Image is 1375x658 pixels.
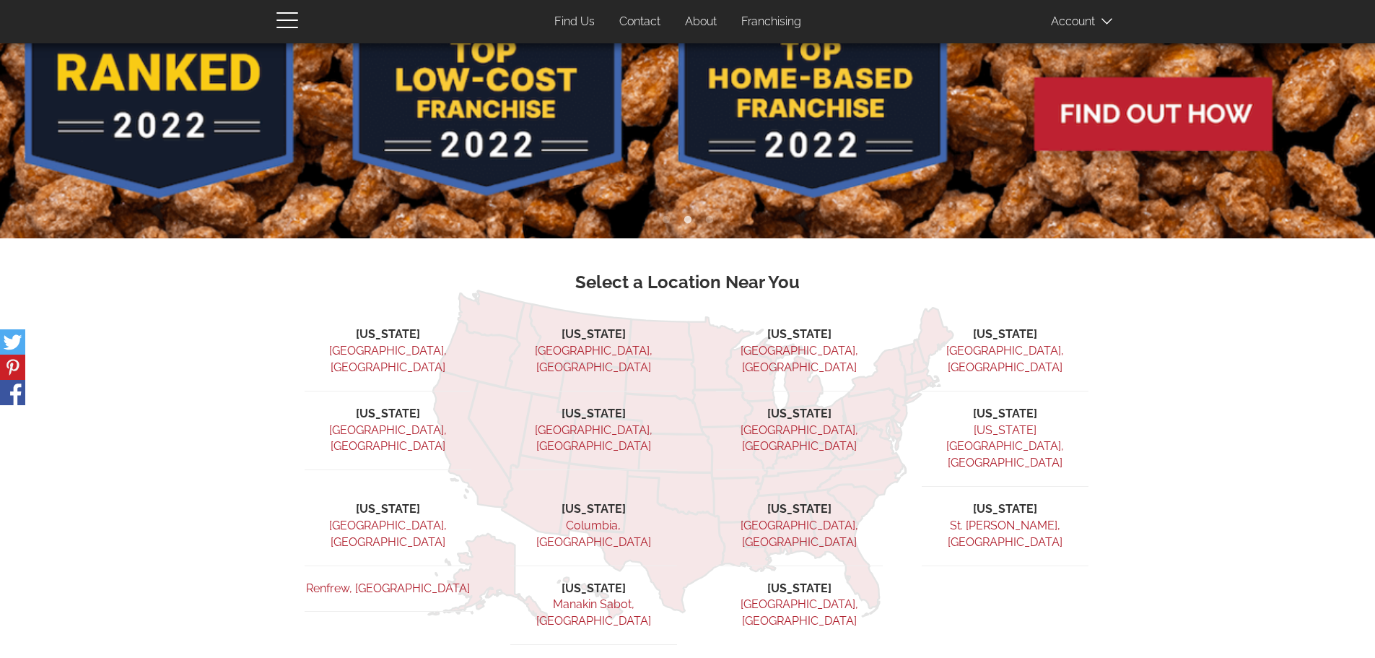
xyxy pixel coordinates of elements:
li: [US_STATE] [922,326,1088,343]
h3: Select a Location Near You [287,273,1088,292]
li: [US_STATE] [510,501,677,518]
li: [US_STATE] [305,326,471,343]
a: [GEOGRAPHIC_DATA], [GEOGRAPHIC_DATA] [329,423,447,454]
li: [US_STATE] [716,501,883,518]
a: [GEOGRAPHIC_DATA], [GEOGRAPHIC_DATA] [741,344,858,374]
a: About [674,8,728,36]
button: 2 of 3 [681,213,695,228]
button: 3 of 3 [702,213,717,228]
a: Manakin Sabot, [GEOGRAPHIC_DATA] [536,597,651,628]
li: [US_STATE] [716,581,883,597]
a: Franchising [730,8,812,36]
li: [US_STATE] [510,326,677,343]
li: [US_STATE] [716,326,883,343]
a: [GEOGRAPHIC_DATA], [GEOGRAPHIC_DATA] [946,344,1064,374]
a: St. [PERSON_NAME], [GEOGRAPHIC_DATA] [948,519,1062,549]
a: [GEOGRAPHIC_DATA], [GEOGRAPHIC_DATA] [741,519,858,549]
li: [US_STATE] [305,406,471,423]
a: [GEOGRAPHIC_DATA], [GEOGRAPHIC_DATA] [329,344,447,374]
a: [GEOGRAPHIC_DATA], [GEOGRAPHIC_DATA] [741,423,858,454]
li: [US_STATE] [305,501,471,518]
a: [GEOGRAPHIC_DATA], [GEOGRAPHIC_DATA] [329,519,447,549]
a: Find Us [544,8,606,36]
button: 1 of 3 [659,213,673,228]
li: [US_STATE] [716,406,883,423]
a: [GEOGRAPHIC_DATA], [GEOGRAPHIC_DATA] [535,423,652,454]
a: Columbia, [GEOGRAPHIC_DATA] [536,519,651,549]
a: Renfrew, [GEOGRAPHIC_DATA] [306,581,470,595]
li: [US_STATE] [510,581,677,597]
li: [US_STATE] [510,406,677,423]
a: [GEOGRAPHIC_DATA], [GEOGRAPHIC_DATA] [535,344,652,374]
li: [US_STATE] [922,501,1088,518]
a: [US_STATE][GEOGRAPHIC_DATA], [GEOGRAPHIC_DATA] [946,423,1064,470]
a: Contact [608,8,671,36]
li: [US_STATE] [922,406,1088,423]
a: [GEOGRAPHIC_DATA], [GEOGRAPHIC_DATA] [741,597,858,628]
